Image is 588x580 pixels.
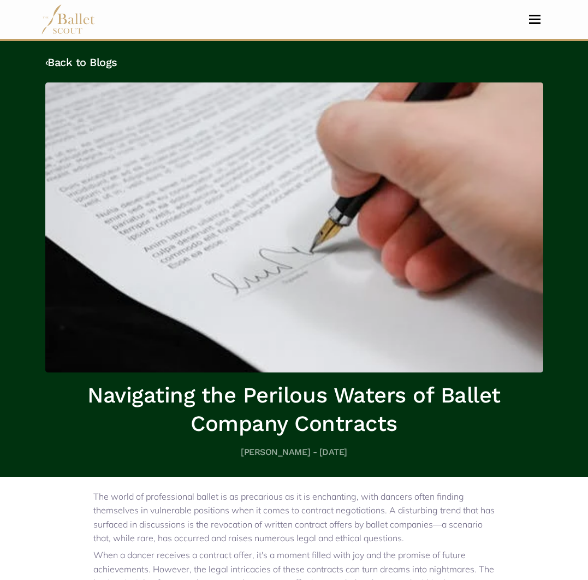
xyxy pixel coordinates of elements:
[93,490,495,546] p: The world of professional ballet is as precarious as it is enchanting, with dancers often finding...
[522,14,548,25] button: Toggle navigation
[45,381,543,438] h1: Navigating the Perilous Waters of Ballet Company Contracts
[45,55,48,69] code: ‹
[45,56,117,69] a: ‹Back to Blogs
[45,447,543,458] h5: [PERSON_NAME] - [DATE]
[45,82,543,372] img: header_image.img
